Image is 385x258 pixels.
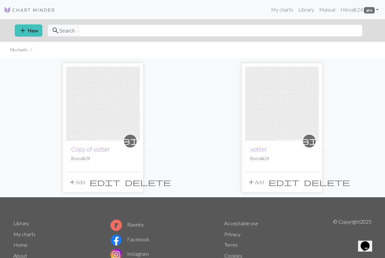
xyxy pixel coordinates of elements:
img: Facebook logo [110,234,122,246]
a: votter [245,100,319,106]
img: Logo [4,6,55,14]
img: votter [66,67,140,140]
a: My charts [269,3,296,16]
button: Delete [302,176,352,188]
button: Edit [87,176,123,188]
a: Manual [317,3,338,16]
p: By evalk24 [250,156,314,162]
a: Instagram [110,251,149,257]
button: Add [66,176,87,188]
a: Hievalk24 pro [338,3,381,16]
span: add [247,178,255,187]
a: votter [250,146,267,153]
span: edit [90,178,120,187]
li: My charts [10,47,28,53]
i: private [269,135,349,147]
img: votter [245,67,319,140]
span: edit [269,178,299,187]
a: Home [13,242,28,248]
a: Acceptable use [224,220,258,226]
span: Search [59,27,75,34]
img: Ravelry logo [110,219,122,231]
button: Add [245,176,266,188]
span: search [52,26,59,35]
a: votter [66,100,140,106]
a: Copy of votter [71,146,110,153]
button: Edit [266,176,302,188]
span: visibility [269,136,349,146]
button: Delete [123,176,173,188]
span: add [19,26,27,35]
iframe: chat widget [358,232,379,252]
span: pro [364,7,375,13]
i: Edit [269,178,299,186]
a: Ravelry [110,221,144,227]
span: add [68,178,76,187]
span: delete [304,178,350,187]
p: By evalk24 [71,156,135,162]
span: visibility [90,136,170,146]
button: New [15,24,42,37]
a: Privacy [224,231,241,237]
a: Library [296,3,317,16]
a: Library [13,220,29,226]
a: Facebook [110,236,150,242]
a: My charts [13,231,36,237]
a: Terms [224,242,238,248]
i: Edit [90,178,120,186]
span: delete [125,178,171,187]
i: private [90,135,170,147]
